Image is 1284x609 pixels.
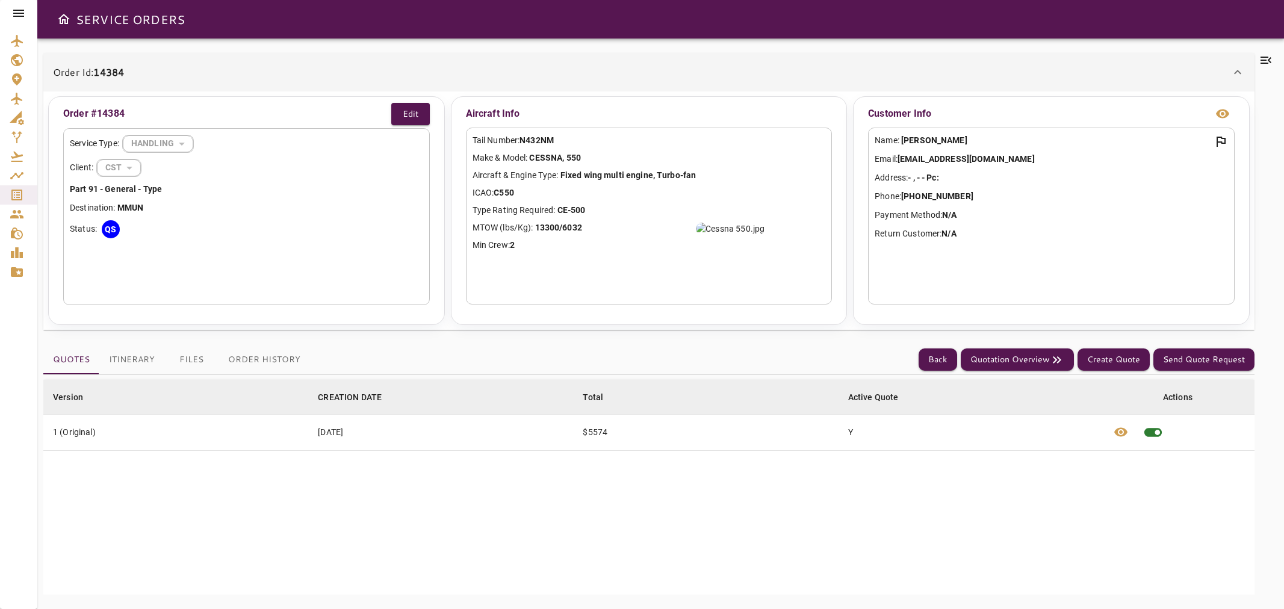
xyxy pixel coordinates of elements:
button: Order History [219,345,310,374]
b: U [132,203,137,212]
b: M [117,203,125,212]
b: 2 [510,240,515,250]
b: M [125,203,132,212]
div: Order Id:14384 [43,91,1255,330]
p: Tail Number: [473,134,826,147]
b: CESSNA, 550 [529,153,580,162]
p: Address: [875,172,1228,184]
p: Type Rating Required: [473,204,826,217]
b: CE-500 [557,205,586,215]
button: View quote details [1106,415,1135,450]
button: Send Quote Request [1153,348,1255,371]
span: Total [583,390,619,404]
div: basic tabs example [43,345,310,374]
p: Order Id: [53,65,124,79]
button: Open drawer [52,7,76,31]
div: Client: [70,159,423,177]
span: Version [53,390,99,404]
span: visibility [1114,425,1128,439]
div: HANDLING [123,128,193,159]
span: Active Quote [848,390,914,404]
p: Make & Model: [473,152,826,164]
b: [EMAIL_ADDRESS][DOMAIN_NAME] [898,154,1035,164]
button: view info [1211,102,1235,126]
td: $5574 [573,414,838,450]
b: N432NM [519,135,554,145]
div: QS [102,220,120,238]
b: [PHONE_NUMBER] [901,191,973,201]
b: - , - - Pc: [908,173,938,182]
td: 1 (Original) [43,414,308,450]
p: Status: [70,223,97,235]
button: Quotes [43,345,99,374]
p: Destination: [70,202,423,214]
b: N/A [942,210,957,220]
div: Service Type: [70,135,423,153]
b: 13300/6032 [535,223,582,232]
b: N [137,203,143,212]
p: Email: [875,153,1228,165]
p: Part 91 - General - Type [70,183,423,196]
div: Order Id:14384 [43,53,1255,91]
p: Return Customer: [875,227,1228,240]
p: Order #14384 [63,107,125,121]
div: Total [583,390,603,404]
div: Active Quote [848,390,899,404]
p: Phone: [875,190,1228,203]
p: MTOW (lbs/Kg): [473,221,826,234]
td: Y [839,414,1103,450]
b: 14384 [93,65,124,79]
b: N/A [941,229,956,238]
p: Name: [875,134,1228,147]
img: Cessna 550.jpg [696,223,765,235]
p: Aircraft Info [466,103,833,125]
button: Edit [391,103,430,125]
b: C550 [494,188,514,197]
p: Customer Info [868,107,931,121]
p: Payment Method: [875,209,1228,221]
p: Min Crew: [473,239,826,252]
p: Aircraft & Engine Type: [473,169,826,182]
span: CREATION DATE [318,390,397,404]
div: HANDLING [97,152,141,184]
p: ICAO: [473,187,826,199]
button: Files [164,345,219,374]
button: Quotation Overview [961,348,1074,371]
div: CREATION DATE [318,390,382,404]
button: Back [919,348,957,371]
span: This quote is already active [1135,415,1171,450]
h6: SERVICE ORDERS [76,10,185,29]
td: [DATE] [308,414,573,450]
div: Version [53,390,83,404]
button: Itinerary [99,345,164,374]
b: [PERSON_NAME] [901,135,967,145]
b: Fixed wing multi engine, Turbo-fan [560,170,696,180]
button: Create Quote [1078,348,1150,371]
